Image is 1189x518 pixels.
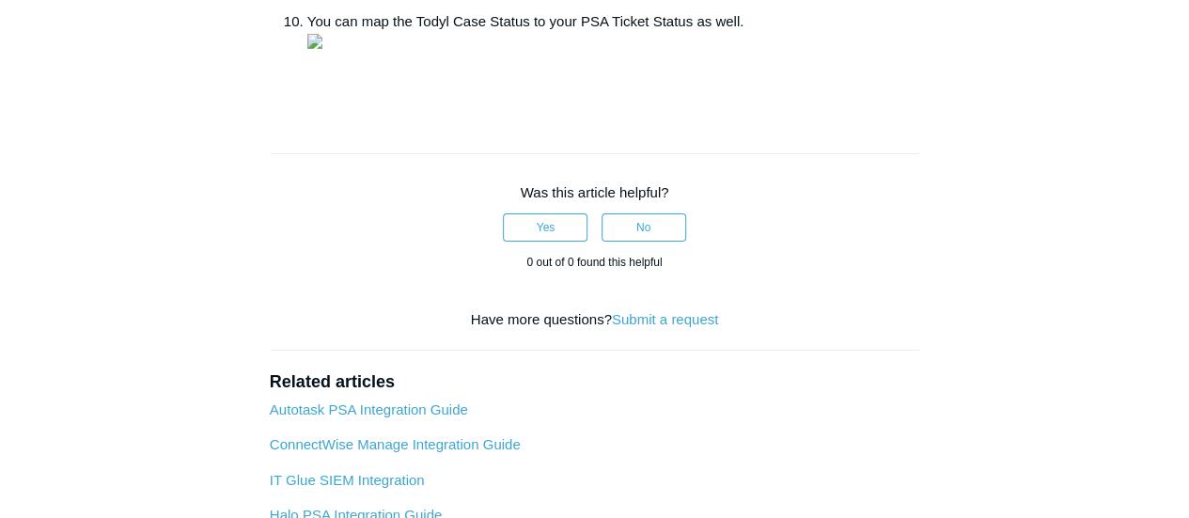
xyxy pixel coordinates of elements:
[270,369,919,395] h2: Related articles
[270,401,468,417] a: Autotask PSA Integration Guide
[270,472,425,488] a: IT Glue SIEM Integration
[270,436,521,452] a: ConnectWise Manage Integration Guide
[307,34,322,49] img: 37233867834515
[307,10,919,55] li: You can map the Todyl Case Status to your PSA Ticket Status as well.
[612,311,718,327] a: Submit a request
[503,213,587,242] button: This article was helpful
[602,213,686,242] button: This article was not helpful
[526,256,662,269] span: 0 out of 0 found this helpful
[270,309,919,331] div: Have more questions?
[521,184,669,200] span: Was this article helpful?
